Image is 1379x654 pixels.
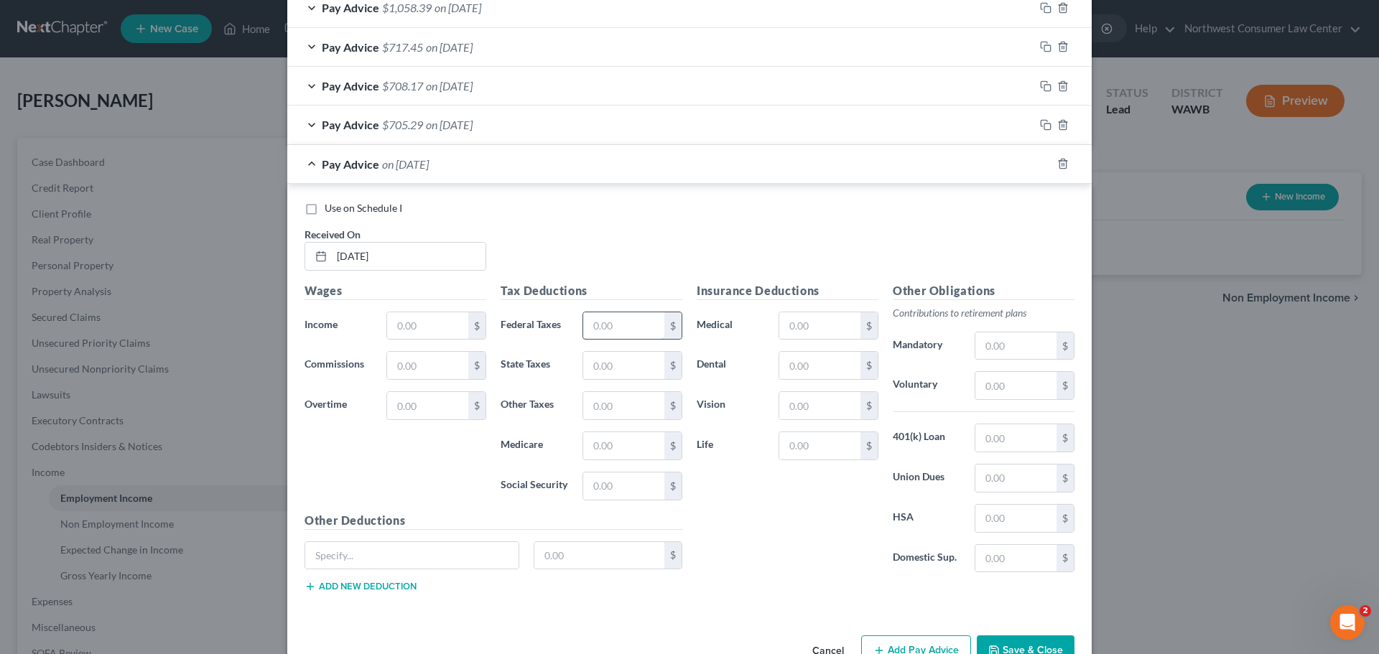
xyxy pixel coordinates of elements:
div: $ [468,392,486,419]
label: Mandatory [886,332,967,360]
div: $ [664,312,682,340]
div: $ [860,352,878,379]
button: Add new deduction [305,581,417,592]
h5: Wages [305,282,486,300]
label: 401(k) Loan [886,424,967,452]
label: Medical [689,312,771,340]
input: 0.00 [975,464,1057,492]
label: Life [689,431,771,460]
span: on [DATE] [426,118,473,131]
h5: Other Deductions [305,512,682,530]
span: on [DATE] [426,79,473,93]
input: 0.00 [975,424,1057,452]
label: Other Taxes [493,391,575,420]
span: Pay Advice [322,79,379,93]
label: Vision [689,391,771,420]
input: 0.00 [975,505,1057,532]
label: Commissions [297,351,379,380]
span: Received On [305,228,361,240]
label: HSA [886,504,967,533]
label: Union Dues [886,464,967,492]
label: Federal Taxes [493,312,575,340]
input: 0.00 [387,392,468,419]
div: $ [860,312,878,340]
input: 0.00 [534,542,665,569]
input: 0.00 [583,312,664,340]
div: $ [664,432,682,459]
div: $ [1057,545,1074,572]
p: Contributions to retirement plans [893,306,1074,320]
input: 0.00 [975,332,1057,360]
div: $ [1057,424,1074,452]
iframe: Intercom live chat [1330,605,1365,640]
span: Pay Advice [322,157,379,171]
span: $708.17 [382,79,423,93]
h5: Other Obligations [893,282,1074,300]
input: 0.00 [779,432,860,459]
span: $717.45 [382,40,423,54]
input: 0.00 [583,432,664,459]
input: 0.00 [583,392,664,419]
div: $ [1057,372,1074,399]
span: $1,058.39 [382,1,432,14]
span: on [DATE] [435,1,481,14]
div: $ [468,352,486,379]
span: Pay Advice [322,40,379,54]
label: Social Security [493,472,575,500]
div: $ [1057,505,1074,532]
div: $ [664,542,682,569]
input: 0.00 [387,352,468,379]
input: 0.00 [779,392,860,419]
label: Overtime [297,391,379,420]
input: 0.00 [387,312,468,340]
label: State Taxes [493,351,575,380]
label: Medicare [493,431,575,460]
label: Dental [689,351,771,380]
span: on [DATE] [382,157,429,171]
input: 0.00 [975,545,1057,572]
h5: Tax Deductions [501,282,682,300]
span: on [DATE] [426,40,473,54]
span: Use on Schedule I [325,202,402,214]
div: $ [468,312,486,340]
div: $ [860,392,878,419]
input: 0.00 [975,372,1057,399]
span: 2 [1360,605,1371,617]
div: $ [664,472,682,500]
div: $ [664,352,682,379]
span: Pay Advice [322,1,379,14]
div: $ [664,392,682,419]
span: $705.29 [382,118,423,131]
input: 0.00 [583,472,664,500]
span: Income [305,318,338,330]
input: MM/DD/YYYY [332,243,486,270]
div: $ [860,432,878,459]
span: Pay Advice [322,118,379,131]
div: $ [1057,464,1074,492]
input: 0.00 [779,352,860,379]
input: 0.00 [779,312,860,340]
div: $ [1057,332,1074,360]
label: Voluntary [886,371,967,400]
h5: Insurance Deductions [697,282,878,300]
input: Specify... [305,542,519,569]
label: Domestic Sup. [886,544,967,573]
input: 0.00 [583,352,664,379]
